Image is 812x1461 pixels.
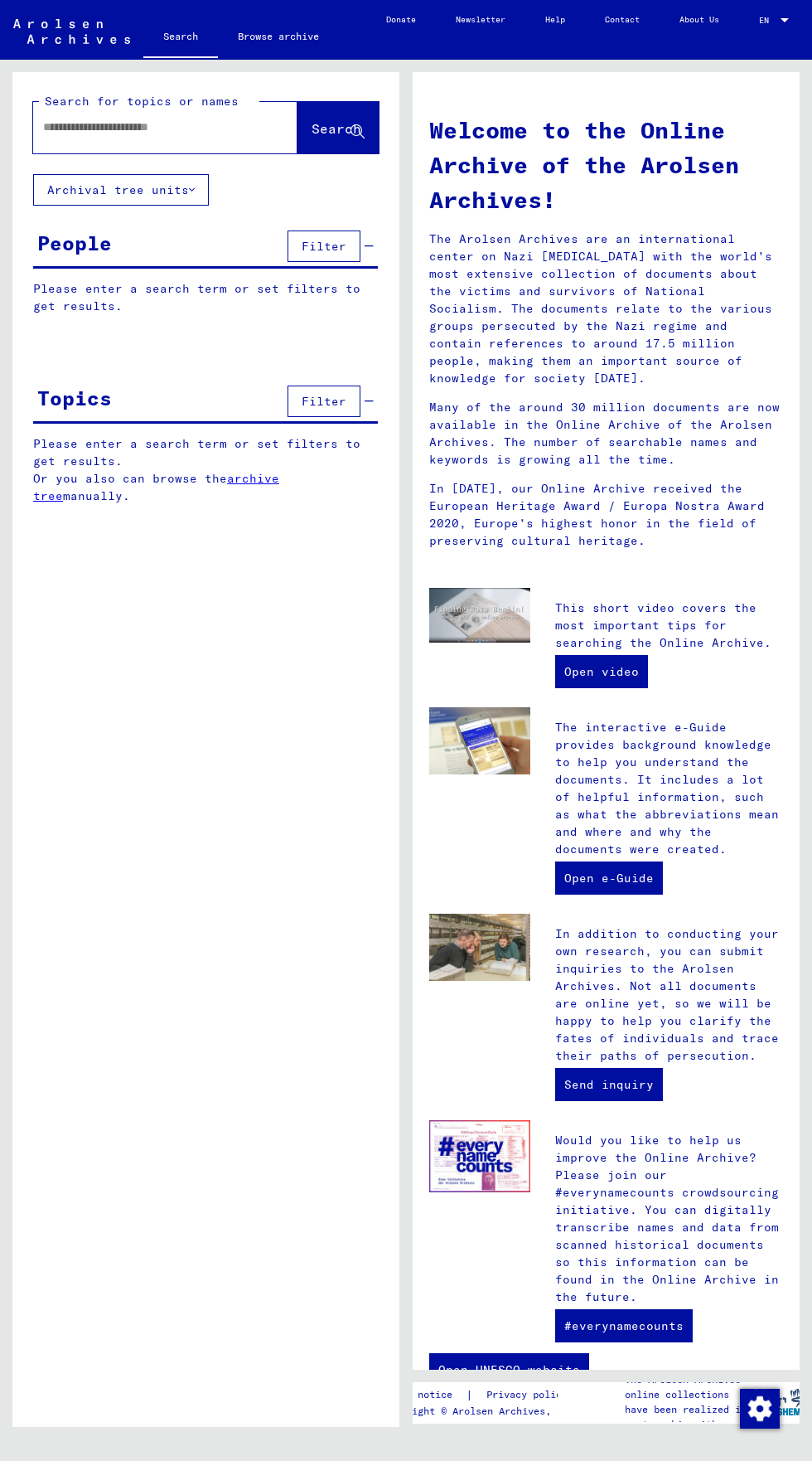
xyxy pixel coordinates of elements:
div: | [383,1386,587,1404]
p: The Arolsen Archives online collections [625,1372,752,1402]
span: EN [759,16,777,25]
a: Browse archive [218,17,339,56]
button: Filter [288,231,360,262]
img: inquiries.jpg [429,914,530,982]
p: Many of the around 30 million documents are now available in the Online Archive of the Arolsen Ar... [429,399,783,468]
button: Search [297,102,379,153]
p: In addition to conducting your own research, you can submit inquiries to the Arolsen Archives. No... [555,925,783,1065]
a: Send inquiry [555,1068,663,1101]
p: The interactive e-Guide provides background knowledge to help you understand the documents. It in... [555,719,783,858]
button: Archival tree units [33,174,209,206]
p: Please enter a search term or set filters to get results. [33,280,378,315]
div: Topics [37,383,112,413]
p: The Arolsen Archives are an international center on Nazi [MEDICAL_DATA] with the world’s most ext... [429,231,783,387]
h1: Welcome to the Online Archive of the Arolsen Archives! [429,113,783,217]
a: Open video [555,655,648,688]
button: Filter [288,386,360,417]
mat-label: Search for topics or names [45,94,239,109]
div: Change consent [739,1388,779,1428]
img: eguide.jpg [429,707,530,775]
p: In [DATE], our Online Archive received the European Heritage Award / Europa Nostra Award 2020, Eu... [429,480,783,550]
span: Search [312,120,361,137]
p: Would you like to help us improve the Online Archive? Please join our #everynamecounts crowdsourc... [555,1132,783,1306]
a: Open e-Guide [555,862,663,895]
span: Filter [302,239,346,254]
div: People [37,228,112,258]
span: Filter [302,394,346,409]
a: Open UNESCO website [429,1353,589,1386]
img: video.jpg [429,588,530,643]
p: This short video covers the most important tips for searching the Online Archive. [555,599,783,652]
a: Legal notice [383,1386,466,1404]
img: Arolsen_neg.svg [13,19,130,44]
img: enc.jpg [429,1120,530,1192]
img: Change consent [740,1389,780,1429]
a: archive tree [33,471,279,503]
a: Search [143,17,218,60]
p: Copyright © Arolsen Archives, 2021 [383,1404,587,1419]
a: Privacy policy [473,1386,587,1404]
a: #everynamecounts [555,1309,693,1342]
p: have been realized in partnership with [625,1402,752,1432]
p: Please enter a search term or set filters to get results. Or you also can browse the manually. [33,435,379,505]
